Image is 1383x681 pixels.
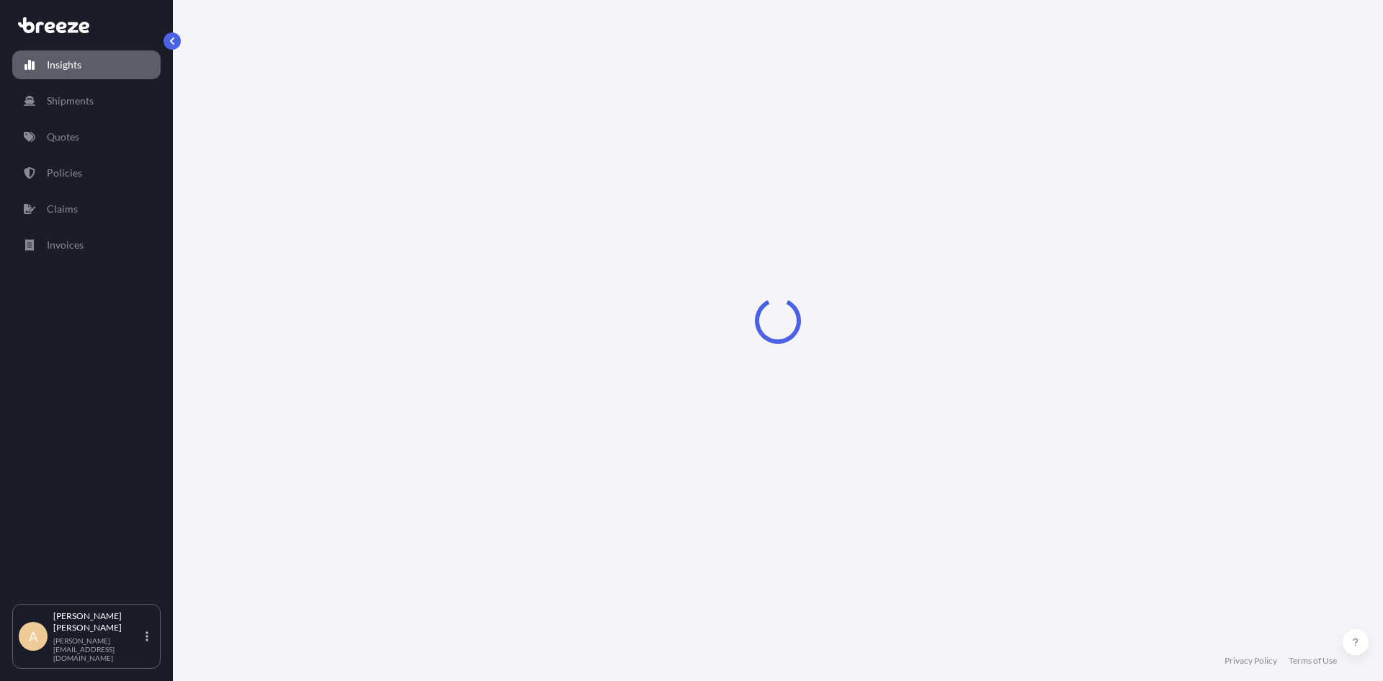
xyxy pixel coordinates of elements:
a: Policies [12,159,161,187]
a: Insights [12,50,161,79]
a: Quotes [12,123,161,151]
a: Privacy Policy [1225,655,1277,667]
p: Insights [47,58,81,72]
a: Invoices [12,231,161,259]
a: Shipments [12,86,161,115]
span: A [29,629,37,644]
p: [PERSON_NAME][EMAIL_ADDRESS][DOMAIN_NAME] [53,636,143,662]
p: Policies [47,166,82,180]
p: Shipments [47,94,94,108]
p: Invoices [47,238,84,252]
p: [PERSON_NAME] [PERSON_NAME] [53,610,143,633]
a: Claims [12,195,161,223]
p: Quotes [47,130,79,144]
p: Claims [47,202,78,216]
a: Terms of Use [1289,655,1337,667]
